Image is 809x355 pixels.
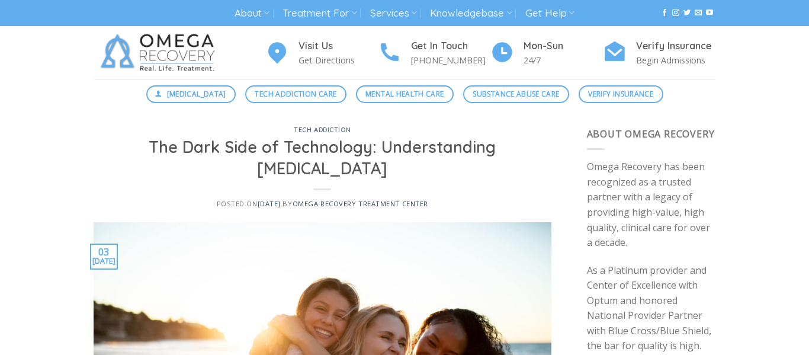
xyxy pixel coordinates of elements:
[167,88,226,100] span: [MEDICAL_DATA]
[411,53,490,67] p: [PHONE_NUMBER]
[524,53,603,67] p: 24/7
[411,39,490,54] h4: Get In Touch
[365,88,444,100] span: Mental Health Care
[636,53,715,67] p: Begin Admissions
[695,9,702,17] a: Send us an email
[430,2,512,24] a: Knowledgebase
[282,199,428,208] span: by
[706,9,713,17] a: Follow on YouTube
[525,2,574,24] a: Get Help
[293,199,428,208] a: Omega Recovery Treatment Center
[265,39,378,68] a: Visit Us Get Directions
[294,126,351,134] a: tech addiction
[587,263,716,354] p: As a Platinum provider and Center of Excellence with Optum and honored National Provider Partner ...
[524,39,603,54] h4: Mon-Sun
[235,2,269,24] a: About
[463,85,569,103] a: Substance Abuse Care
[146,85,236,103] a: [MEDICAL_DATA]
[298,53,378,67] p: Get Directions
[378,39,490,68] a: Get In Touch [PHONE_NUMBER]
[217,199,281,208] span: Posted on
[588,88,653,100] span: Verify Insurance
[370,2,417,24] a: Services
[282,2,357,24] a: Treatment For
[636,39,715,54] h4: Verify Insurance
[672,9,679,17] a: Follow on Instagram
[587,159,716,251] p: Omega Recovery has been recognized as a trusted partner with a legacy of providing high-value, hi...
[603,39,715,68] a: Verify Insurance Begin Admissions
[258,199,281,208] a: [DATE]
[108,137,537,179] h1: The Dark Side of Technology: Understanding [MEDICAL_DATA]
[661,9,668,17] a: Follow on Facebook
[587,127,715,140] span: About Omega Recovery
[245,85,346,103] a: Tech Addiction Care
[473,88,559,100] span: Substance Abuse Care
[255,88,336,100] span: Tech Addiction Care
[298,39,378,54] h4: Visit Us
[94,26,227,79] img: Omega Recovery
[579,85,663,103] a: Verify Insurance
[683,9,691,17] a: Follow on Twitter
[356,85,454,103] a: Mental Health Care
